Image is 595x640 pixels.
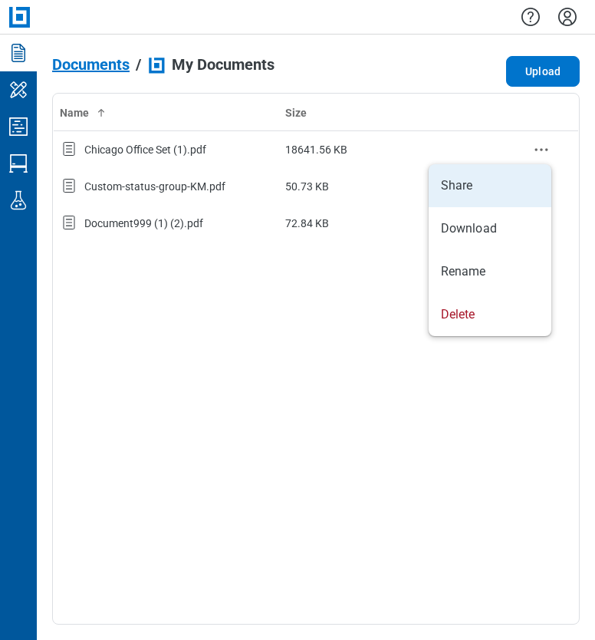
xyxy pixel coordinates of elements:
div: Document999 (1) (2).pdf [84,216,203,231]
span: Delete [441,306,475,323]
button: context-menu [532,140,551,159]
svg: Labs [6,188,31,213]
span: My Documents [172,56,274,73]
button: Upload [506,56,580,87]
div: Name [60,105,273,120]
div: Custom-status-group-KM.pdf [84,179,225,194]
td: 18641.56 KB [279,131,505,168]
span: Share [441,177,473,194]
button: Settings [555,4,580,30]
td: 50.73 KB [279,168,505,205]
div: Size [285,105,499,120]
span: Documents [52,56,130,73]
svg: My Workspace [6,78,31,102]
span: Download [441,220,497,237]
span: Rename [441,263,486,280]
div: / [136,56,141,73]
ul: context-menu [429,164,551,336]
svg: Studio Projects [6,114,31,139]
svg: Documents [6,41,31,65]
table: bb-data-table [53,94,579,242]
td: 72.84 KB [279,205,505,242]
div: Chicago Office Set (1).pdf [84,142,206,157]
svg: Studio Sessions [6,151,31,176]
